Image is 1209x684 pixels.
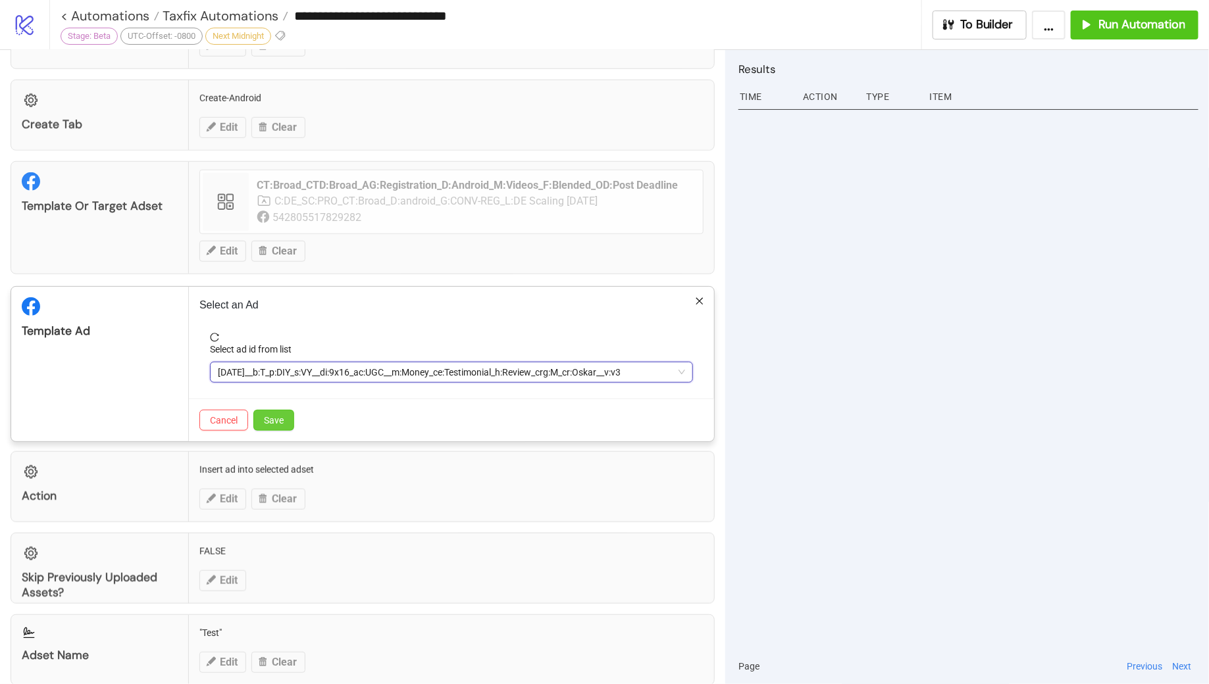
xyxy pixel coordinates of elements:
div: Time [738,84,792,109]
button: To Builder [933,11,1027,39]
span: To Builder [961,17,1014,32]
div: Next Midnight [205,28,271,45]
button: Run Automation [1071,11,1198,39]
div: Type [865,84,919,109]
span: close [695,297,704,306]
div: Stage: Beta [61,28,118,45]
span: Taxfix Automations [159,7,278,24]
span: reload [210,333,693,342]
label: Select ad id from list [210,342,300,356]
button: Next [1169,659,1196,673]
span: Page [738,659,759,673]
button: Save [253,410,294,431]
span: Run Automation [1098,17,1185,32]
span: 25-07-09__b:T_p:DIY_s:VY__di:9x16_ac:UGC__m:Money_ce:Testimonial_h:Review_crg:M_cr:Oskar__v:v3 [218,362,685,382]
p: Select an Ad [199,297,704,313]
div: Item [928,84,1198,109]
div: Action [802,84,856,109]
a: Taxfix Automations [159,9,288,22]
a: < Automations [61,9,159,22]
span: Save [264,415,284,426]
span: Cancel [210,415,238,426]
div: UTC-Offset: -0800 [120,28,203,45]
button: Cancel [199,410,248,431]
button: Previous [1123,659,1166,673]
button: ... [1032,11,1066,39]
h2: Results [738,61,1198,78]
div: Template Ad [22,324,178,339]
